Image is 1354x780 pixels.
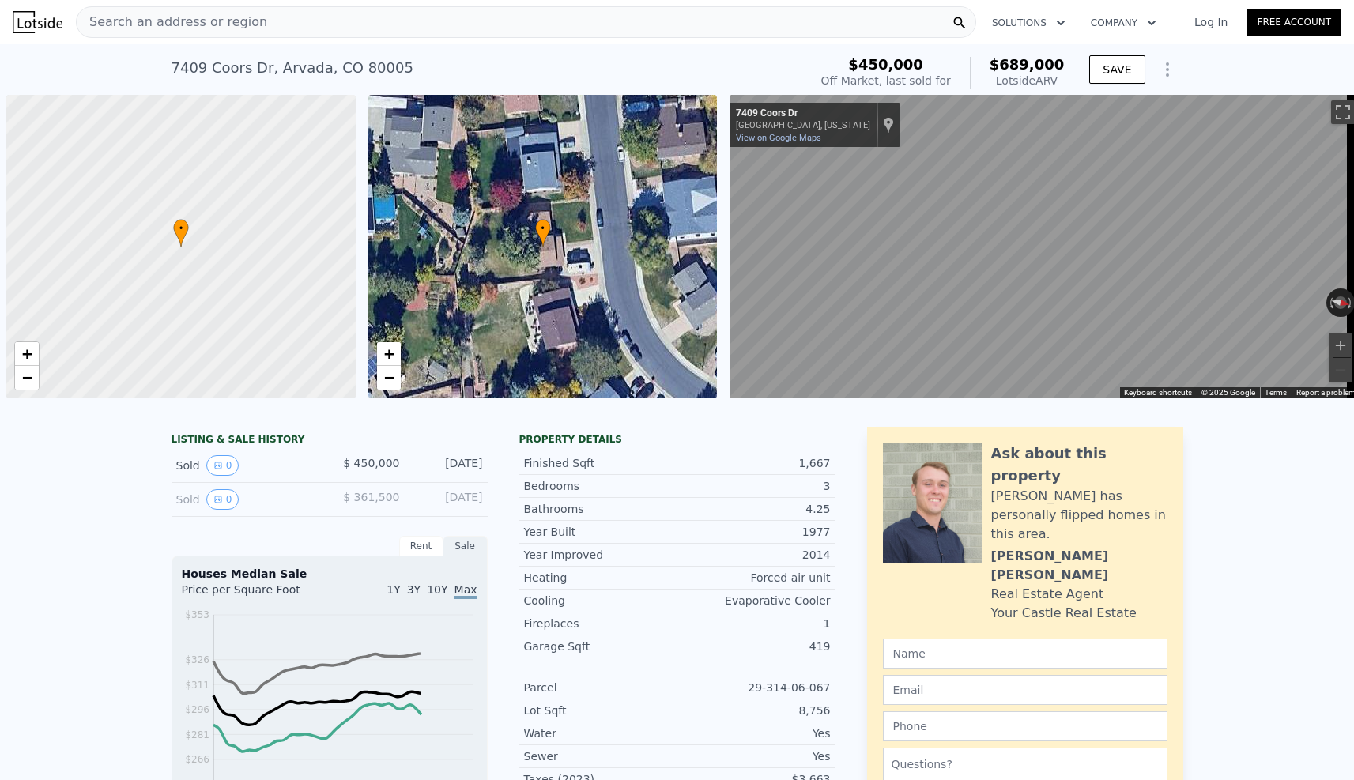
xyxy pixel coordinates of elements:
[677,593,831,609] div: Evaporative Cooler
[883,711,1167,741] input: Phone
[1089,55,1145,84] button: SAVE
[524,455,677,471] div: Finished Sqft
[176,455,317,476] div: Sold
[377,342,401,366] a: Zoom in
[677,524,831,540] div: 1977
[15,342,39,366] a: Zoom in
[848,56,923,73] span: $450,000
[677,748,831,764] div: Yes
[185,704,209,715] tspan: $296
[524,547,677,563] div: Year Improved
[427,583,447,596] span: 10Y
[15,366,39,390] a: Zoom out
[185,754,209,765] tspan: $266
[524,593,677,609] div: Cooling
[883,116,894,134] a: Show location on map
[1124,387,1192,398] button: Keyboard shortcuts
[524,478,677,494] div: Bedrooms
[206,489,239,510] button: View historical data
[524,639,677,654] div: Garage Sqft
[524,524,677,540] div: Year Built
[677,547,831,563] div: 2014
[736,133,821,143] a: View on Google Maps
[677,639,831,654] div: 419
[991,487,1167,544] div: [PERSON_NAME] has personally flipped homes in this area.
[736,107,870,120] div: 7409 Coors Dr
[524,703,677,718] div: Lot Sqft
[677,725,831,741] div: Yes
[677,455,831,471] div: 1,667
[883,639,1167,669] input: Name
[182,566,477,582] div: Houses Median Sale
[677,478,831,494] div: 3
[185,680,209,691] tspan: $311
[991,547,1167,585] div: [PERSON_NAME] [PERSON_NAME]
[185,729,209,740] tspan: $281
[677,703,831,718] div: 8,756
[176,489,317,510] div: Sold
[677,680,831,695] div: 29-314-06-067
[13,11,62,33] img: Lotside
[22,344,32,364] span: +
[991,585,1104,604] div: Real Estate Agent
[383,367,394,387] span: −
[535,219,551,247] div: •
[524,501,677,517] div: Bathrooms
[991,604,1137,623] div: Your Castle Real Estate
[343,457,399,469] span: $ 450,000
[185,609,209,620] tspan: $353
[524,616,677,631] div: Fireplaces
[185,654,209,665] tspan: $326
[979,9,1078,37] button: Solutions
[677,616,831,631] div: 1
[387,583,400,596] span: 1Y
[1152,54,1183,85] button: Show Options
[172,433,488,449] div: LISTING & SALE HISTORY
[524,748,677,764] div: Sewer
[990,56,1065,73] span: $689,000
[535,221,551,236] span: •
[383,344,394,364] span: +
[407,583,421,596] span: 3Y
[377,366,401,390] a: Zoom out
[343,491,399,503] span: $ 361,500
[413,455,483,476] div: [DATE]
[173,219,189,247] div: •
[1247,9,1341,36] a: Free Account
[883,675,1167,705] input: Email
[524,725,677,741] div: Water
[443,536,488,556] div: Sale
[1078,9,1169,37] button: Company
[413,489,483,510] div: [DATE]
[1329,333,1352,357] button: Zoom in
[173,221,189,236] span: •
[734,378,786,398] img: Google
[990,73,1065,89] div: Lotside ARV
[524,680,677,695] div: Parcel
[519,433,835,446] div: Property details
[1201,388,1255,397] span: © 2025 Google
[77,13,267,32] span: Search an address or region
[1329,358,1352,382] button: Zoom out
[677,570,831,586] div: Forced air unit
[22,367,32,387] span: −
[454,583,477,599] span: Max
[182,582,330,607] div: Price per Square Foot
[677,501,831,517] div: 4.25
[1265,388,1287,397] a: Terms (opens in new tab)
[206,455,239,476] button: View historical data
[736,120,870,130] div: [GEOGRAPHIC_DATA], [US_STATE]
[524,570,677,586] div: Heating
[1175,14,1247,30] a: Log In
[1326,288,1335,317] button: Rotate counterclockwise
[399,536,443,556] div: Rent
[991,443,1167,487] div: Ask about this property
[172,57,413,79] div: 7409 Coors Dr , Arvada , CO 80005
[821,73,951,89] div: Off Market, last sold for
[734,378,786,398] a: Open this area in Google Maps (opens a new window)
